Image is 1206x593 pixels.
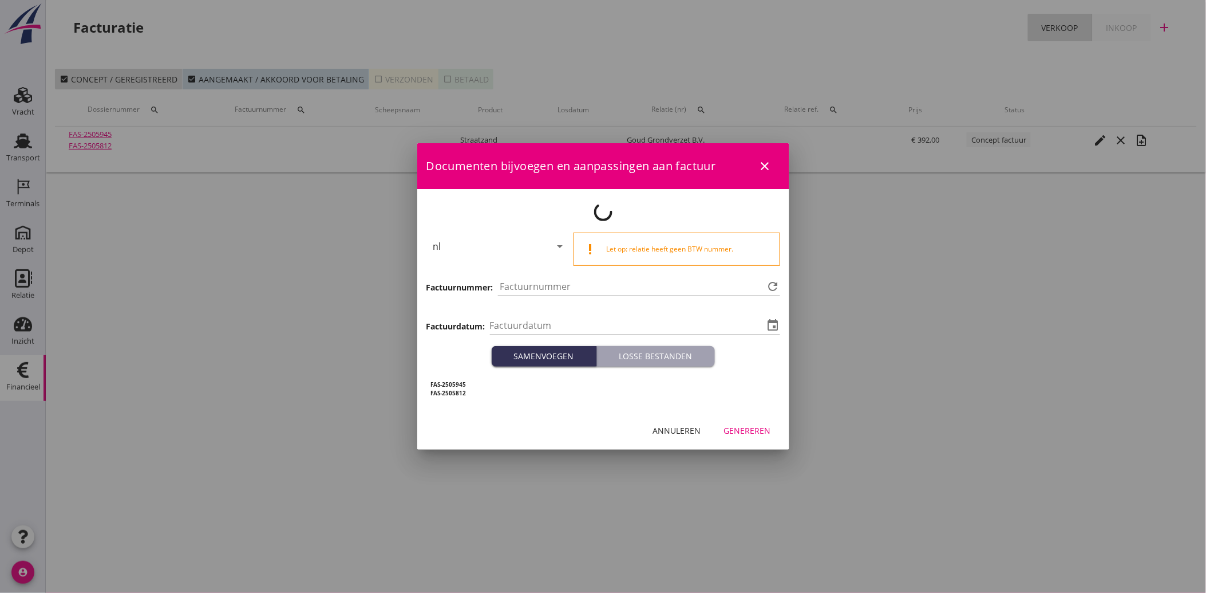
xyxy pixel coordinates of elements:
[724,425,771,437] div: Genereren
[417,143,789,189] div: Documenten bijvoegen en aanpassingen aan factuur
[644,420,710,441] button: Annuleren
[653,425,701,437] div: Annuleren
[433,241,441,252] div: nl
[758,159,772,173] i: close
[715,420,780,441] button: Genereren
[431,380,776,389] h5: FAS-2505945
[490,316,764,335] input: Factuurdatum
[431,389,776,398] h5: FAS-2505812
[602,350,710,362] div: Losse bestanden
[496,350,592,362] div: Samenvoegen
[766,319,780,332] i: event
[597,346,715,367] button: Losse bestanden
[606,244,770,254] div: Let op: relatie heeft geen BTW nummer.
[426,320,485,332] h3: Factuurdatum:
[492,346,597,367] button: Samenvoegen
[553,239,567,253] i: arrow_drop_down
[583,242,597,256] i: priority_high
[426,281,493,293] h3: Factuurnummer:
[500,277,764,296] input: Factuurnummer
[766,280,780,293] i: refresh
